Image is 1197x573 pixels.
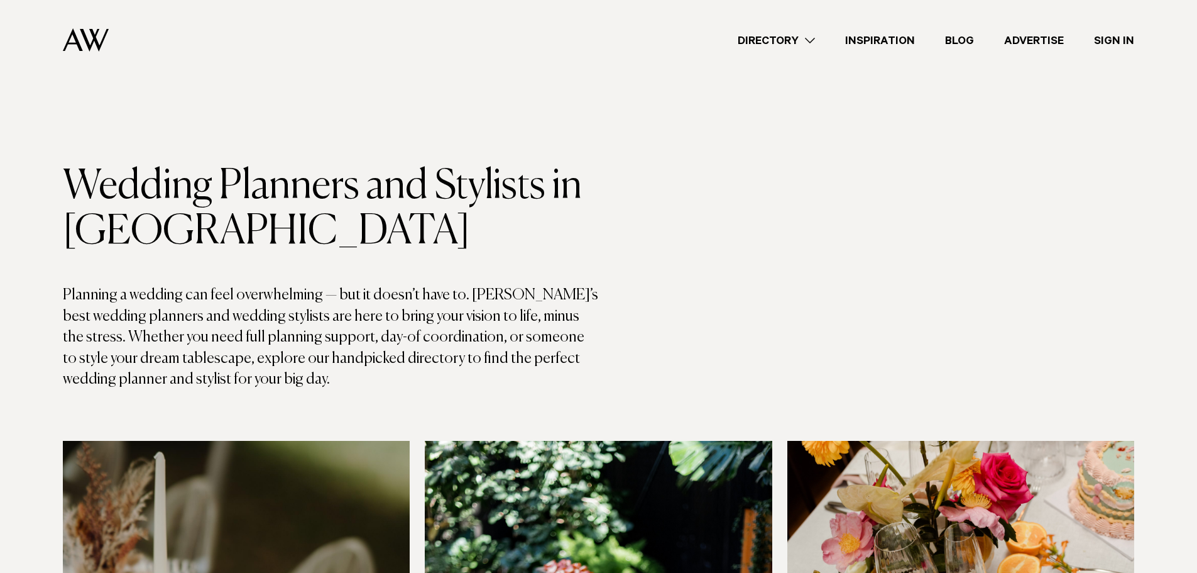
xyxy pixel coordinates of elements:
[63,28,109,52] img: Auckland Weddings Logo
[63,285,599,391] p: Planning a wedding can feel overwhelming — but it doesn’t have to. [PERSON_NAME]’s best wedding p...
[1079,32,1149,49] a: Sign In
[723,32,830,49] a: Directory
[63,164,599,255] h1: Wedding Planners and Stylists in [GEOGRAPHIC_DATA]
[830,32,930,49] a: Inspiration
[930,32,989,49] a: Blog
[989,32,1079,49] a: Advertise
